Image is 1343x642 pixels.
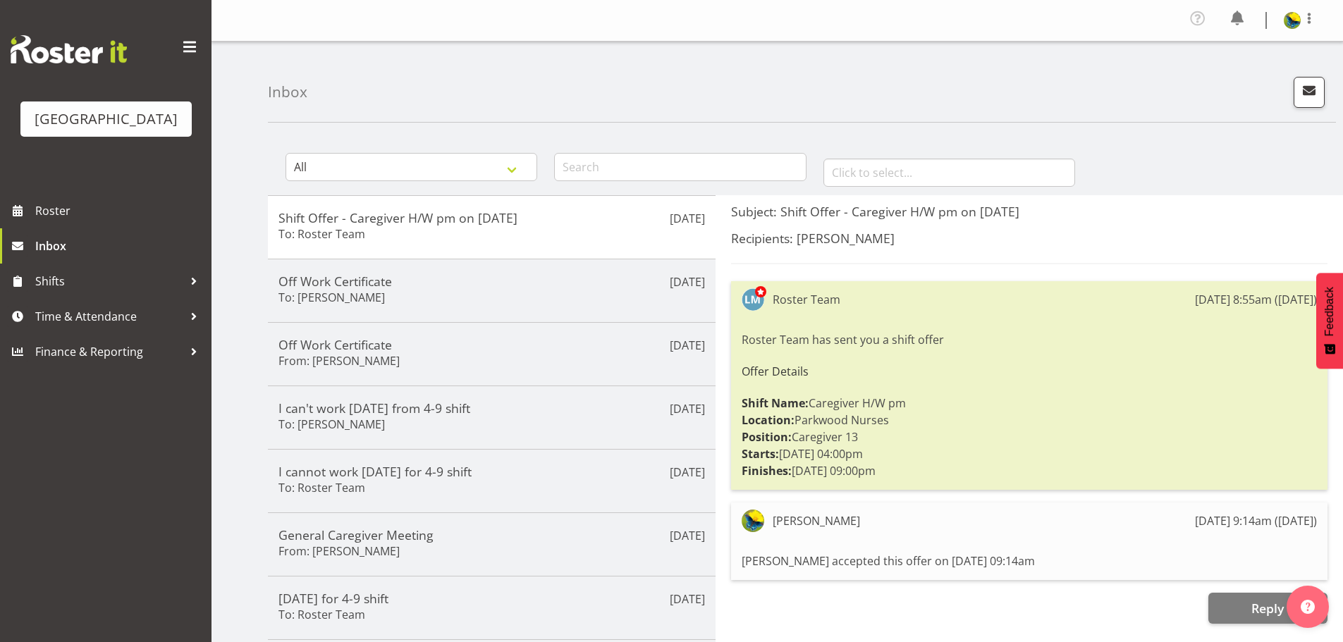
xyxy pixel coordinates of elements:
img: gemma-hall22491374b5f274993ff8414464fec47f.png [742,510,764,532]
strong: Position: [742,429,792,445]
h5: I can't work [DATE] from 4-9 shift [278,400,705,416]
img: Rosterit website logo [11,35,127,63]
div: [DATE] 9:14am ([DATE]) [1195,512,1317,529]
span: Finance & Reporting [35,341,183,362]
h4: Inbox [268,84,307,100]
button: Reply [1208,593,1327,624]
h5: General Caregiver Meeting [278,527,705,543]
img: lesley-mckenzie127.jpg [742,288,764,311]
strong: Shift Name: [742,395,809,411]
input: Search [554,153,806,181]
p: [DATE] [670,273,705,290]
h6: From: [PERSON_NAME] [278,354,400,368]
p: [DATE] [670,400,705,417]
h6: From: [PERSON_NAME] [278,544,400,558]
h5: Shift Offer - Caregiver H/W pm on [DATE] [278,210,705,226]
div: [DATE] 8:55am ([DATE]) [1195,291,1317,308]
div: Roster Team [773,291,840,308]
strong: Finishes: [742,463,792,479]
h5: Recipients: [PERSON_NAME] [731,230,1327,246]
h6: To: [PERSON_NAME] [278,417,385,431]
strong: Location: [742,412,795,428]
button: Feedback - Show survey [1316,273,1343,369]
input: Click to select... [823,159,1075,187]
h6: To: [PERSON_NAME] [278,290,385,304]
span: Inbox [35,235,204,257]
h5: Off Work Certificate [278,273,705,289]
span: Shifts [35,271,183,292]
h6: To: Roster Team [278,607,365,622]
h5: I cannot work [DATE] for 4-9 shift [278,464,705,479]
p: [DATE] [670,527,705,544]
p: [DATE] [670,337,705,354]
h5: [DATE] for 4-9 shift [278,591,705,606]
h6: To: Roster Team [278,227,365,241]
span: Roster [35,200,204,221]
div: Roster Team has sent you a shift offer Caregiver H/W pm Parkwood Nurses Caregiver 13 [DATE] 04:00... [742,328,1317,483]
span: Feedback [1323,287,1336,336]
h5: Subject: Shift Offer - Caregiver H/W pm on [DATE] [731,204,1327,219]
h5: Off Work Certificate [278,337,705,352]
span: Reply [1251,600,1284,617]
div: [PERSON_NAME] accepted this offer on [DATE] 09:14am [742,549,1317,573]
div: [PERSON_NAME] [773,512,860,529]
div: [GEOGRAPHIC_DATA] [35,109,178,130]
img: gemma-hall22491374b5f274993ff8414464fec47f.png [1284,12,1301,29]
img: help-xxl-2.png [1301,600,1315,614]
p: [DATE] [670,591,705,607]
span: Time & Attendance [35,306,183,327]
strong: Starts: [742,446,779,462]
p: [DATE] [670,464,705,481]
h6: To: Roster Team [278,481,365,495]
p: [DATE] [670,210,705,227]
h6: Offer Details [742,365,1317,378]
